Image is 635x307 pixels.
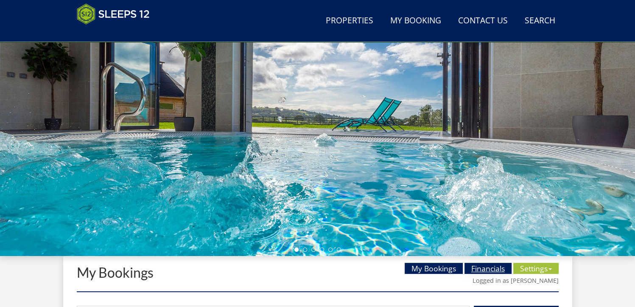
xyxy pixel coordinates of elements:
a: Logged in as [PERSON_NAME] [473,276,559,284]
a: Properties [322,11,377,31]
a: Settings [513,263,559,274]
a: Search [521,11,559,31]
a: My Booking [387,11,445,31]
img: Sleeps 12 [77,3,150,25]
a: My Bookings [405,263,463,274]
a: Contact Us [455,11,511,31]
a: Financials [464,263,512,274]
a: My Bookings [77,264,154,281]
iframe: Customer reviews powered by Trustpilot [73,30,162,37]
